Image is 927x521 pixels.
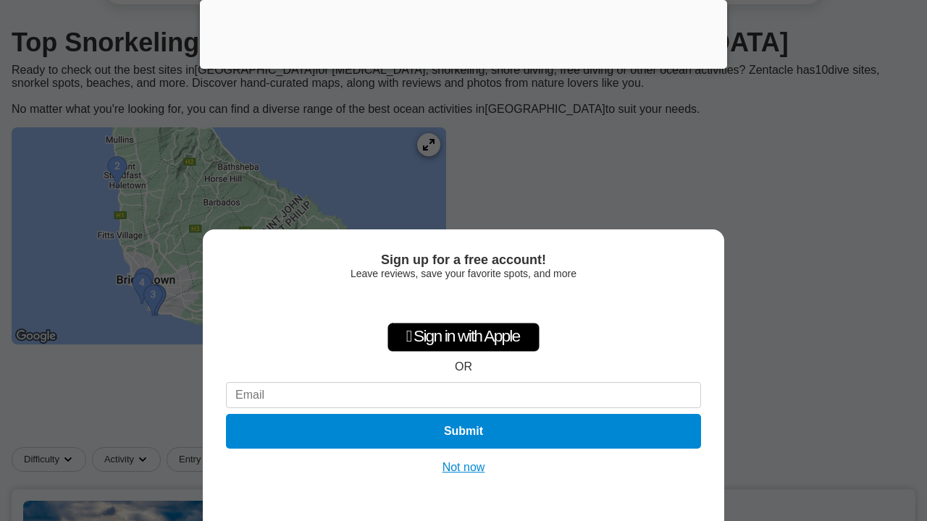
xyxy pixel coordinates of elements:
button: Not now [438,460,490,475]
div: Leave reviews, save your favorite spots, and more [226,268,701,279]
div: Sign up for a free account! [226,253,701,268]
div: OR [455,360,472,373]
iframe: Sign in with Google Button [390,287,537,318]
div: Sign in with Google. Opens in new tab [397,287,530,318]
button: Submit [226,414,701,449]
div: Sign in with Apple [387,323,540,352]
input: Email [226,382,701,408]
